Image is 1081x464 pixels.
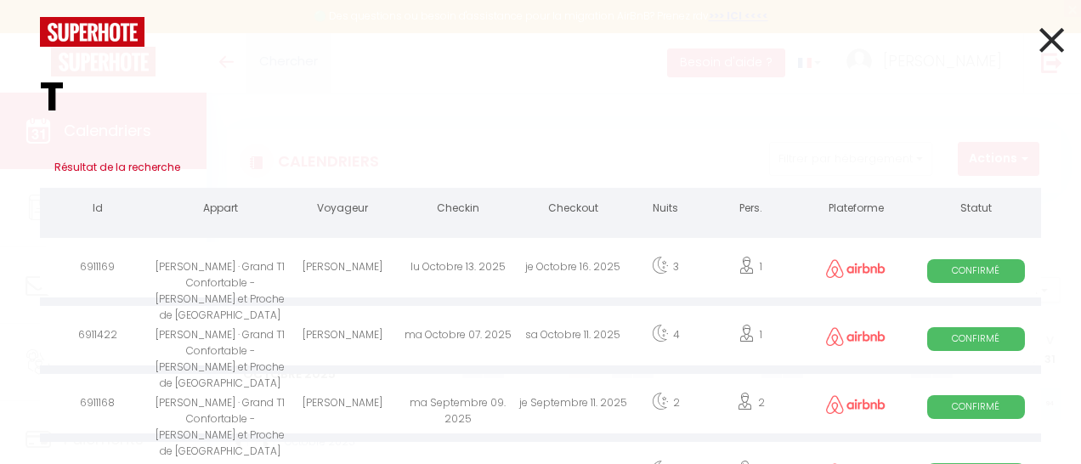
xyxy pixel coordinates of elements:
div: [PERSON_NAME] · Grand T1 Confortable - [PERSON_NAME] et Proche de [GEOGRAPHIC_DATA] [155,242,285,297]
img: logo [40,17,144,47]
div: 2 [631,378,700,433]
th: Statut [911,188,1041,234]
th: Appart [155,188,285,234]
div: [PERSON_NAME] · Grand T1 Confortable - [PERSON_NAME] et Proche de [GEOGRAPHIC_DATA] [155,310,285,365]
div: 3 [631,242,700,297]
div: 1 [701,242,801,297]
th: Id [40,188,155,234]
th: Plateforme [801,188,911,234]
div: 6911169 [40,242,155,297]
div: sa Octobre 11. 2025 [516,310,631,365]
div: je Septembre 11. 2025 [516,378,631,433]
th: Voyageur [286,188,400,234]
div: lu Octobre 13. 2025 [400,242,515,297]
div: 2 [701,378,801,433]
th: Checkin [400,188,515,234]
img: airbnb2.png [826,327,886,346]
img: airbnb2.png [826,259,886,278]
th: Nuits [631,188,700,234]
div: 1 [701,310,801,365]
span: Confirmé [927,259,1025,282]
div: 6911168 [40,378,155,433]
span: Confirmé [927,327,1025,350]
div: ma Octobre 07. 2025 [400,310,515,365]
div: 4 [631,310,700,365]
th: Checkout [516,188,631,234]
div: je Octobre 16. 2025 [516,242,631,297]
span: Confirmé [927,395,1025,418]
div: [PERSON_NAME] [286,310,400,365]
div: [PERSON_NAME] · Grand T1 Confortable - [PERSON_NAME] et Proche de [GEOGRAPHIC_DATA] [155,378,285,433]
div: [PERSON_NAME] [286,378,400,433]
img: airbnb2.png [826,395,886,414]
input: Tapez pour rechercher... [40,47,1041,147]
div: ma Septembre 09. 2025 [400,378,515,433]
div: 6911422 [40,310,155,365]
div: [PERSON_NAME] [286,242,400,297]
th: Pers. [701,188,801,234]
h3: Résultat de la recherche [40,147,1041,188]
